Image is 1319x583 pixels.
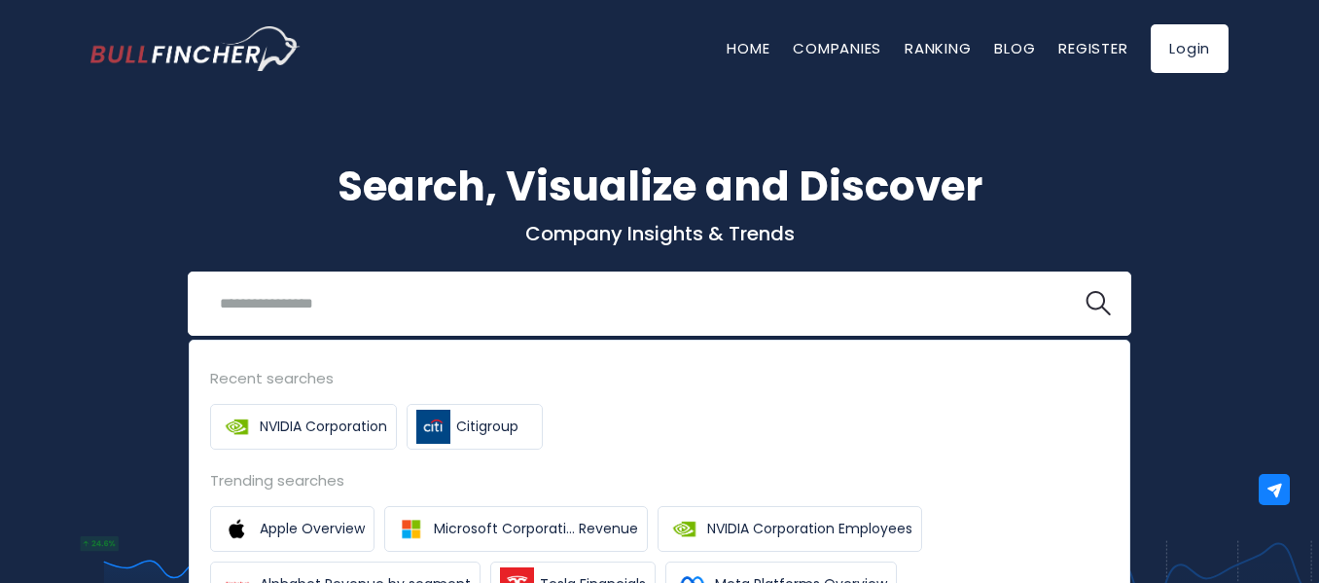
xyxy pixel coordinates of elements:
a: Citigroup [407,404,543,450]
a: Microsoft Corporati... Revenue [384,506,648,552]
span: NVIDIA Corporation Employees [707,519,912,539]
a: Apple Overview [210,506,374,552]
a: Blog [994,38,1035,58]
span: NVIDIA Corporation [260,417,387,437]
img: Bullfincher logo [90,26,301,71]
p: Company Insights & Trends [90,221,1229,246]
img: Citigroup [416,410,450,444]
h1: Search, Visualize and Discover [90,156,1229,217]
a: Register [1058,38,1127,58]
a: Go to homepage [90,26,300,71]
a: NVIDIA Corporation [210,404,397,450]
img: search icon [1086,291,1111,316]
span: Citigroup [456,417,518,437]
p: What's trending [90,375,1229,395]
a: NVIDIA Corporation Employees [658,506,922,552]
a: Home [727,38,769,58]
img: NVIDIA Corporation [220,410,254,444]
a: Login [1151,24,1229,73]
span: Microsoft Corporati... Revenue [434,519,638,539]
a: Companies [793,38,881,58]
div: Trending searches [210,469,1109,492]
span: Apple Overview [260,519,365,539]
a: Ranking [905,38,971,58]
div: Recent searches [210,367,1109,389]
